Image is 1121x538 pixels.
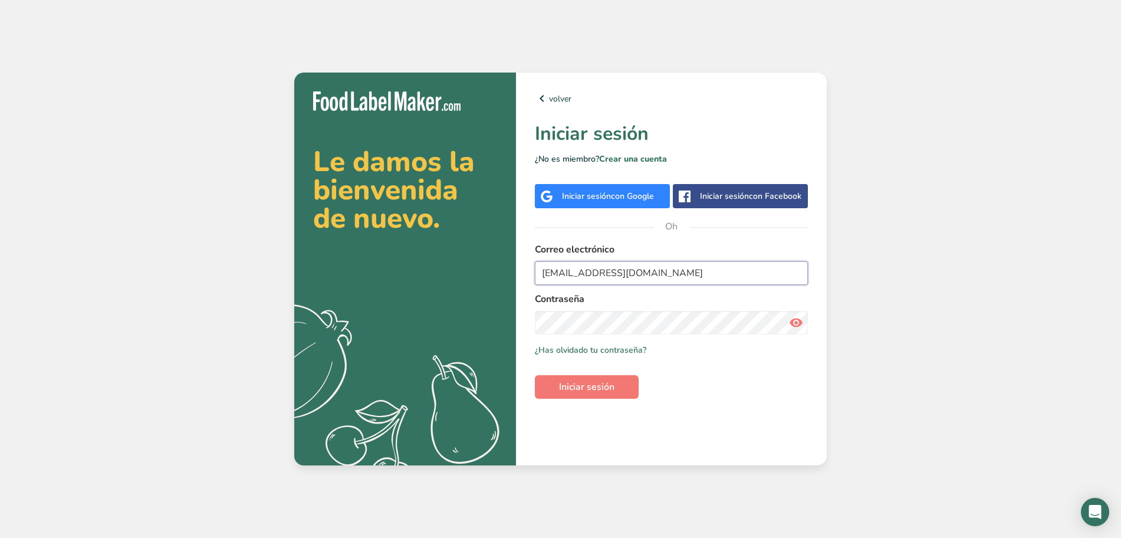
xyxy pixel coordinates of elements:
[611,191,654,202] font: con Google
[535,153,599,165] font: ¿No es miembro?
[1081,498,1109,526] div: Open Intercom Messenger
[535,344,646,356] a: ¿Has olvidado tu contraseña?
[599,153,667,165] a: Crear una cuenta
[535,243,614,256] font: Correo electrónico
[749,191,801,202] font: con Facebook
[535,345,646,356] font: ¿Has olvidado tu contraseña?
[535,261,808,285] input: Introduce tu correo electrónico
[549,93,571,104] font: volver
[313,142,475,238] font: Le damos la bienvenida de nuevo.
[665,220,678,233] font: Oh
[700,191,749,202] font: Iniciar sesión
[562,191,611,202] font: Iniciar sesión
[535,293,584,306] font: Contraseña
[535,121,649,146] font: Iniciar sesión
[313,91,461,111] img: Fabricante de etiquetas para alimentos
[535,375,639,399] button: Iniciar sesión
[535,91,808,106] a: volver
[559,380,614,393] font: Iniciar sesión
